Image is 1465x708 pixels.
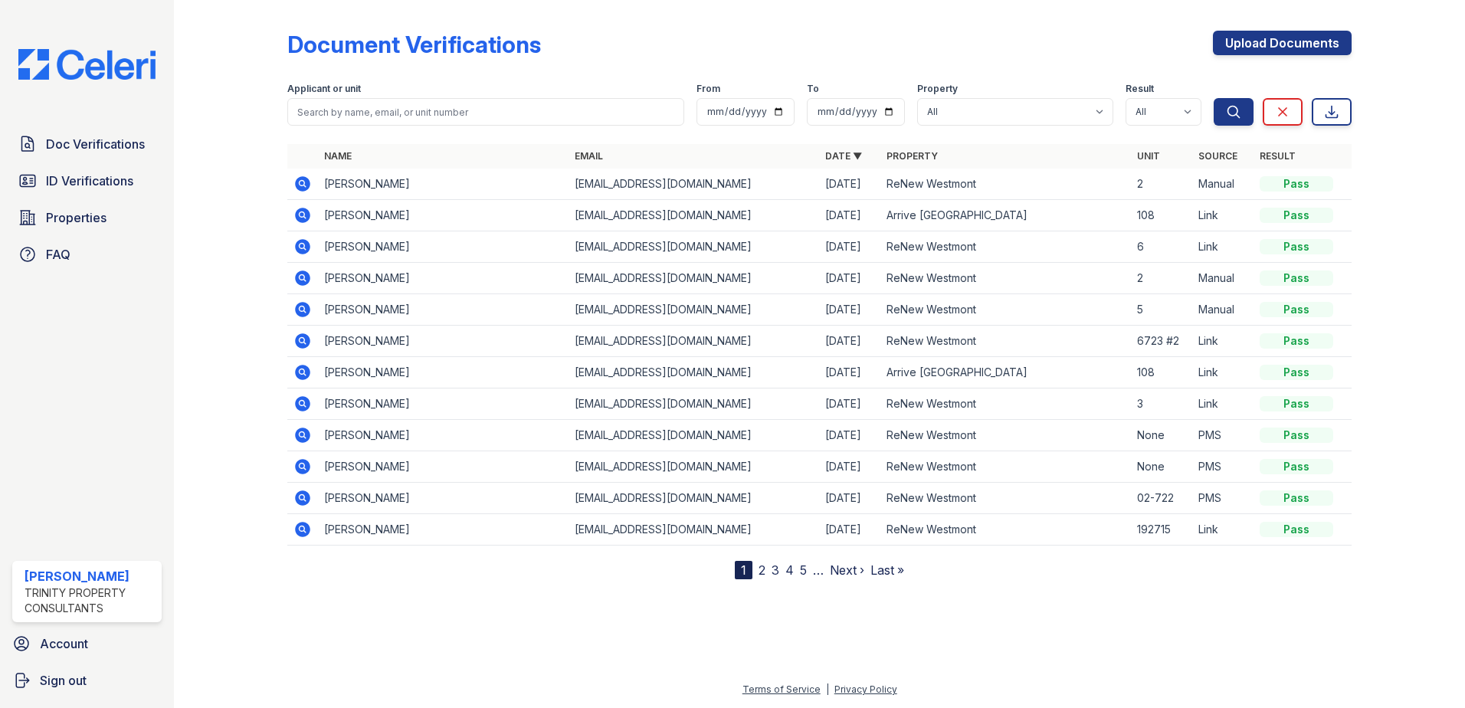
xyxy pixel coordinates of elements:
[318,388,569,420] td: [PERSON_NAME]
[569,294,819,326] td: [EMAIL_ADDRESS][DOMAIN_NAME]
[870,562,904,578] a: Last »
[819,483,880,514] td: [DATE]
[569,451,819,483] td: [EMAIL_ADDRESS][DOMAIN_NAME]
[1260,239,1333,254] div: Pass
[1131,326,1192,357] td: 6723 #2
[287,31,541,58] div: Document Verifications
[1260,208,1333,223] div: Pass
[1131,294,1192,326] td: 5
[880,514,1131,546] td: ReNew Westmont
[696,83,720,95] label: From
[880,200,1131,231] td: Arrive [GEOGRAPHIC_DATA]
[6,665,168,696] a: Sign out
[569,388,819,420] td: [EMAIL_ADDRESS][DOMAIN_NAME]
[819,169,880,200] td: [DATE]
[1192,388,1254,420] td: Link
[318,263,569,294] td: [PERSON_NAME]
[12,166,162,196] a: ID Verifications
[830,562,864,578] a: Next ›
[1260,428,1333,443] div: Pass
[1192,294,1254,326] td: Manual
[880,451,1131,483] td: ReNew Westmont
[1260,176,1333,192] div: Pass
[46,135,145,153] span: Doc Verifications
[324,150,352,162] a: Name
[569,200,819,231] td: [EMAIL_ADDRESS][DOMAIN_NAME]
[1131,420,1192,451] td: None
[318,420,569,451] td: [PERSON_NAME]
[40,634,88,653] span: Account
[880,326,1131,357] td: ReNew Westmont
[1192,451,1254,483] td: PMS
[826,683,829,695] div: |
[880,294,1131,326] td: ReNew Westmont
[1260,333,1333,349] div: Pass
[819,420,880,451] td: [DATE]
[1260,270,1333,286] div: Pass
[569,263,819,294] td: [EMAIL_ADDRESS][DOMAIN_NAME]
[887,150,938,162] a: Property
[1126,83,1154,95] label: Result
[569,231,819,263] td: [EMAIL_ADDRESS][DOMAIN_NAME]
[1192,231,1254,263] td: Link
[1192,357,1254,388] td: Link
[6,628,168,659] a: Account
[6,49,168,80] img: CE_Logo_Blue-a8612792a0a2168367f1c8372b55b34899dd931a85d93a1a3d3e32e68fde9ad4.png
[318,357,569,388] td: [PERSON_NAME]
[1131,169,1192,200] td: 2
[1131,514,1192,546] td: 192715
[1131,200,1192,231] td: 108
[819,294,880,326] td: [DATE]
[1137,150,1160,162] a: Unit
[819,263,880,294] td: [DATE]
[880,420,1131,451] td: ReNew Westmont
[1131,263,1192,294] td: 2
[1260,150,1296,162] a: Result
[569,169,819,200] td: [EMAIL_ADDRESS][DOMAIN_NAME]
[880,169,1131,200] td: ReNew Westmont
[1198,150,1237,162] a: Source
[1131,388,1192,420] td: 3
[318,169,569,200] td: [PERSON_NAME]
[318,231,569,263] td: [PERSON_NAME]
[569,326,819,357] td: [EMAIL_ADDRESS][DOMAIN_NAME]
[880,483,1131,514] td: ReNew Westmont
[1131,231,1192,263] td: 6
[318,326,569,357] td: [PERSON_NAME]
[772,562,779,578] a: 3
[318,451,569,483] td: [PERSON_NAME]
[1192,326,1254,357] td: Link
[1192,420,1254,451] td: PMS
[917,83,958,95] label: Property
[287,83,361,95] label: Applicant or unit
[819,231,880,263] td: [DATE]
[575,150,603,162] a: Email
[807,83,819,95] label: To
[819,200,880,231] td: [DATE]
[1192,263,1254,294] td: Manual
[569,483,819,514] td: [EMAIL_ADDRESS][DOMAIN_NAME]
[1213,31,1352,55] a: Upload Documents
[12,202,162,233] a: Properties
[759,562,765,578] a: 2
[800,562,807,578] a: 5
[880,357,1131,388] td: Arrive [GEOGRAPHIC_DATA]
[318,483,569,514] td: [PERSON_NAME]
[46,245,70,264] span: FAQ
[12,129,162,159] a: Doc Verifications
[1192,483,1254,514] td: PMS
[1131,451,1192,483] td: None
[735,561,752,579] div: 1
[318,514,569,546] td: [PERSON_NAME]
[1192,200,1254,231] td: Link
[569,514,819,546] td: [EMAIL_ADDRESS][DOMAIN_NAME]
[1260,365,1333,380] div: Pass
[813,561,824,579] span: …
[318,294,569,326] td: [PERSON_NAME]
[25,585,156,616] div: Trinity Property Consultants
[834,683,897,695] a: Privacy Policy
[287,98,684,126] input: Search by name, email, or unit number
[1192,514,1254,546] td: Link
[25,567,156,585] div: [PERSON_NAME]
